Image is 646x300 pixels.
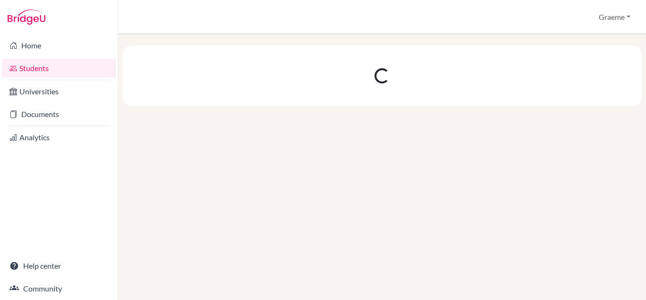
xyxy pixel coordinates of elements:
a: Home [2,36,116,55]
a: Help center [2,256,116,275]
button: Graeme [594,8,635,26]
a: Community [2,279,116,298]
a: Students [2,59,116,78]
img: Bridge-U [8,9,45,25]
a: Documents [2,105,116,124]
a: Analytics [2,128,116,147]
a: Universities [2,82,116,101]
